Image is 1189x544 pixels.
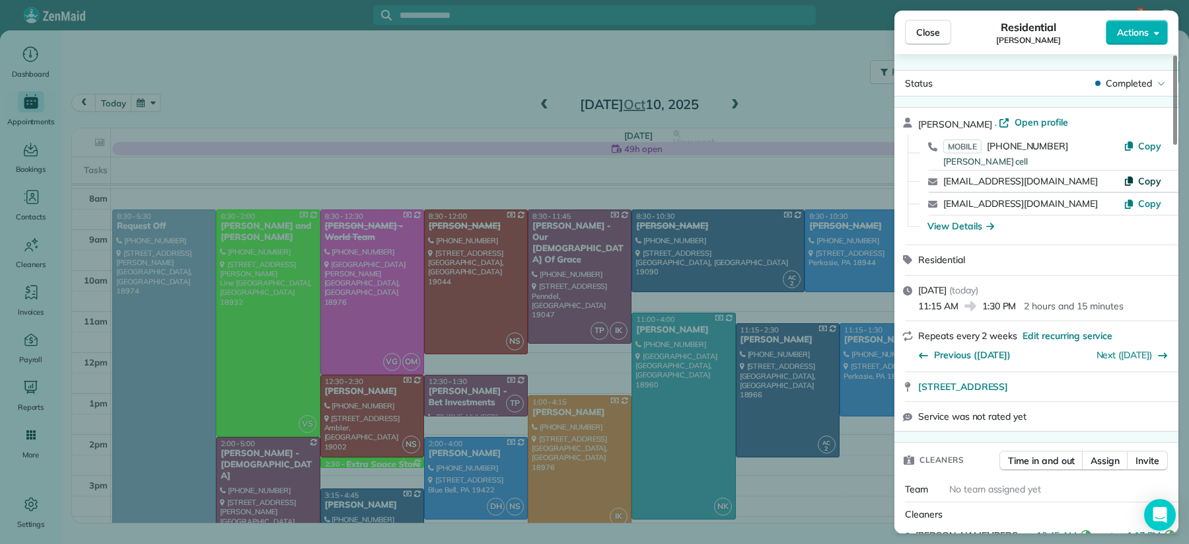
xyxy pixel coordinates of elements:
span: Repeats every 2 weeks [918,330,1017,342]
span: Completed [1106,77,1152,90]
span: [PERSON_NAME] [PERSON_NAME] [916,529,1031,542]
span: [STREET_ADDRESS] [918,380,1008,393]
div: [PERSON_NAME] cell [943,155,1124,169]
button: Next ([DATE]) [1097,348,1169,362]
span: Service was not rated yet [918,410,1027,423]
span: Assign [1091,454,1120,467]
button: Copy [1124,139,1161,153]
a: [EMAIL_ADDRESS][DOMAIN_NAME] [943,175,1098,187]
span: Copy [1138,140,1161,152]
span: Invite [1135,454,1159,467]
a: MOBILE[PHONE_NUMBER] [943,139,1068,153]
a: [STREET_ADDRESS] [918,380,1171,393]
span: Cleaners [905,508,943,520]
span: No team assigned yet [949,483,1041,495]
span: · [992,119,999,130]
button: Close [905,20,951,45]
span: Actions [1117,26,1149,39]
span: Copy [1138,175,1161,187]
span: Residential [918,254,965,266]
span: [PERSON_NAME] [996,35,1061,46]
button: Invite [1127,451,1168,471]
span: ( today ) [949,284,978,296]
button: Previous ([DATE]) [918,348,1011,362]
a: [EMAIL_ADDRESS][DOMAIN_NAME] [943,198,1098,210]
button: Copy [1124,175,1161,188]
button: Assign [1082,451,1128,471]
span: [PHONE_NUMBER] [987,140,1068,152]
button: View Details [927,219,994,233]
span: Previous ([DATE]) [934,348,1011,362]
span: Status [905,77,933,89]
span: Team [905,483,928,495]
p: 2 hours and 15 minutes [1024,299,1123,313]
span: [PERSON_NAME] [918,118,992,130]
span: Time in and out [1008,454,1075,467]
span: 1:30 PM [982,299,1017,313]
div: Open Intercom Messenger [1144,499,1176,531]
button: Time in and out [999,451,1083,471]
span: MOBILE [943,139,982,153]
span: Close [916,26,940,39]
span: Edit recurring service [1023,329,1112,342]
span: Cleaners [919,453,964,467]
span: Residential [1001,19,1057,35]
span: Open profile [1015,116,1068,129]
span: 11:15 AM [918,299,958,313]
a: Next ([DATE]) [1097,349,1153,361]
span: Copy [1138,198,1161,210]
a: Open profile [999,116,1068,129]
span: [DATE] [918,284,947,296]
button: Copy [1124,197,1161,210]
